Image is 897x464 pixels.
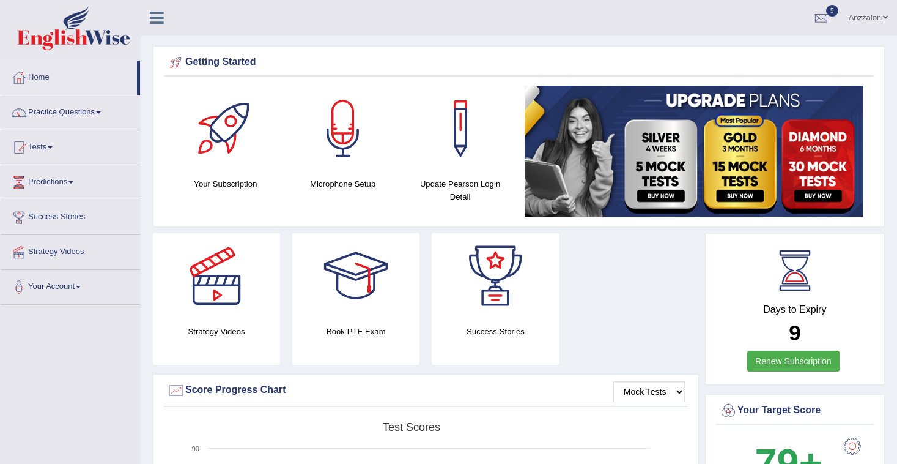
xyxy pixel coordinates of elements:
h4: Book PTE Exam [292,325,419,338]
text: 90 [192,445,199,452]
div: Your Target Score [719,402,871,420]
h4: Strategy Videos [153,325,280,338]
a: Tests [1,130,140,161]
h4: Success Stories [432,325,559,338]
img: small5.jpg [525,86,863,217]
a: Predictions [1,165,140,196]
a: Success Stories [1,200,140,231]
tspan: Test scores [383,421,440,433]
a: Home [1,61,137,91]
span: 5 [826,5,838,17]
div: Score Progress Chart [167,381,685,400]
h4: Update Pearson Login Detail [408,178,513,203]
a: Practice Questions [1,95,140,126]
h4: Microphone Setup [290,178,396,190]
a: Renew Subscription [747,351,840,372]
b: 9 [789,321,800,345]
a: Strategy Videos [1,235,140,266]
div: Getting Started [167,53,871,72]
h4: Your Subscription [173,178,278,190]
a: Your Account [1,270,140,301]
h4: Days to Expiry [719,304,871,315]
